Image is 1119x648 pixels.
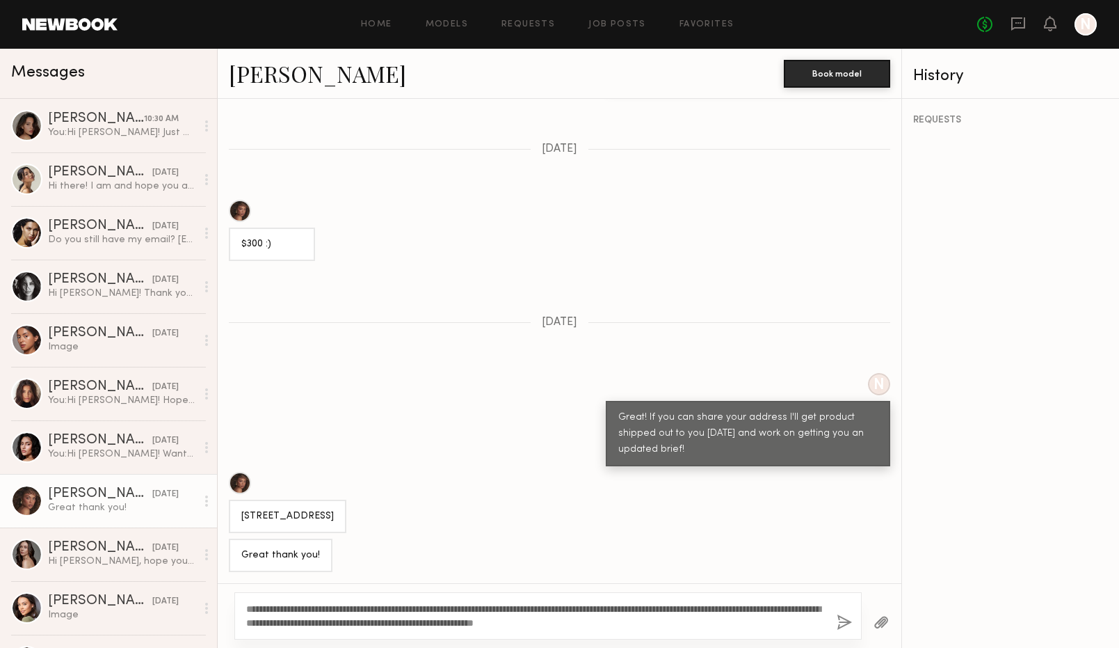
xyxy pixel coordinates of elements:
div: [PERSON_NAME] [48,326,152,340]
div: [DATE] [152,274,179,287]
div: Do you still have my email? [EMAIL_ADDRESS][DOMAIN_NAME] [48,233,196,246]
div: [PERSON_NAME] [48,594,152,608]
div: [DATE] [152,381,179,394]
div: [PERSON_NAME] [48,219,152,233]
div: Hi there! I am and hope you are (: that sounds so fun, unfortunately I’m out of town for another ... [48,180,196,193]
a: [PERSON_NAME] [229,58,406,88]
div: 10:30 AM [144,113,179,126]
div: Great thank you! [48,501,196,514]
div: Image [48,608,196,622]
a: Models [426,20,468,29]
div: Image [48,340,196,354]
div: [DATE] [152,166,179,180]
span: [DATE] [542,317,577,329]
div: REQUESTS [913,116,1108,125]
div: History [913,68,1108,84]
div: [PERSON_NAME] [48,166,152,180]
span: Messages [11,65,85,81]
div: You: Hi [PERSON_NAME]! Just wanted to quickly update you and let you know that products have been... [48,126,196,139]
a: Requests [501,20,555,29]
div: [DATE] [152,542,179,555]
div: [DATE] [152,488,179,501]
div: [PERSON_NAME] [48,434,152,448]
a: N [1074,13,1097,35]
div: [DATE] [152,434,179,448]
a: Home [361,20,392,29]
div: Hi [PERSON_NAME], hope you are doing good! Thank you for reaching out and thank you for interest.... [48,555,196,568]
a: Job Posts [588,20,646,29]
div: You: Hi [PERSON_NAME]! Wanted to follow up here :) [48,448,196,461]
div: [PERSON_NAME] [48,380,152,394]
div: Great! If you can share your address I'll get product shipped out to you [DATE] and work on getti... [618,410,878,458]
div: Hi [PERSON_NAME]! Thank you so much for reaching out. Im holding for a job right now and waiting ... [48,287,196,300]
div: [PERSON_NAME] [48,273,152,287]
div: [DATE] [152,595,179,608]
div: [STREET_ADDRESS] [241,509,334,525]
div: [PERSON_NAME] [48,541,152,555]
div: Great thank you! [241,548,320,564]
div: You: Hi [PERSON_NAME]! Hope you're well :) I'm Ela, creative producer for Act+Acre. We have an up... [48,394,196,407]
div: [PERSON_NAME] [48,487,152,501]
div: [DATE] [152,220,179,233]
span: [DATE] [542,143,577,155]
button: Book model [784,60,890,88]
a: Favorites [679,20,734,29]
div: [PERSON_NAME] [48,112,144,126]
div: [DATE] [152,327,179,340]
div: $300 :) [241,237,303,253]
a: Book model [784,67,890,79]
